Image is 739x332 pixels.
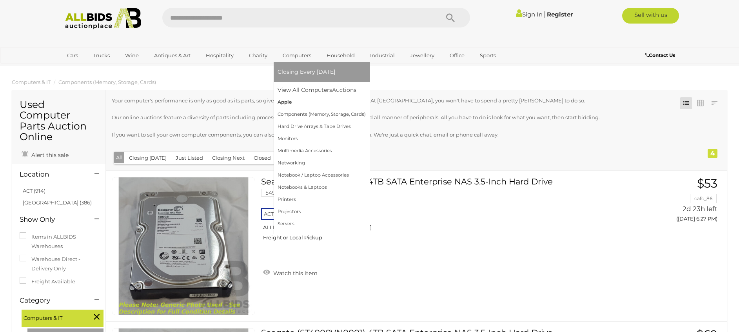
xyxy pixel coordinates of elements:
a: Office [445,49,470,62]
a: Computers [278,49,316,62]
h4: Location [20,171,83,178]
h4: Category [20,297,83,304]
a: Watch this item [261,266,320,278]
button: Closed [249,152,276,164]
a: $53 cafc_86 2d 23h left ([DATE] 6:27 PM) [630,177,719,226]
div: 4 [708,149,717,158]
a: Sell with us [622,8,679,24]
span: $53 [697,176,717,191]
a: Wine [120,49,144,62]
img: Allbids.com.au [61,8,146,29]
p: If you want to sell your own computer components, you can also use ALLBIDS to maximise your retur... [112,130,665,139]
a: Charity [244,49,272,62]
button: Just Listed [171,152,208,164]
b: Contact Us [645,52,675,58]
p: Our online auctions feature a diversity of parts including processors, graphics cards, motherboar... [112,113,665,122]
a: Computers & IT [12,79,51,85]
a: Sign In [516,11,543,18]
h1: Used Computer Parts Auction Online [20,99,98,142]
span: Computers & IT [24,312,82,323]
span: | [544,10,546,18]
button: Search [431,8,470,27]
a: Hospitality [201,49,239,62]
h4: Show Only [20,216,83,223]
button: Closing [DATE] [124,152,171,164]
a: Jewellery [405,49,439,62]
label: Items in ALLBIDS Warehouses [20,232,98,251]
p: Your computer's performance is only as good as its parts, so give it a boost with the right compo... [112,96,665,105]
a: Antiques & Art [149,49,196,62]
a: Trucks [88,49,115,62]
a: Components (Memory, Storage, Cards) [58,79,156,85]
button: Closing Next [207,152,249,164]
a: Household [321,49,360,62]
span: Watch this item [271,270,318,277]
label: Warehouse Direct - Delivery Only [20,255,98,273]
a: Cars [62,49,83,62]
a: Industrial [365,49,400,62]
a: Alert this sale [20,148,71,160]
a: Sports [475,49,501,62]
a: Register [547,11,573,18]
a: Contact Us [645,51,677,60]
img: 54948-44a.jpg [115,177,252,315]
a: [GEOGRAPHIC_DATA] [62,62,128,75]
a: [GEOGRAPHIC_DATA] (386) [23,199,92,206]
label: Freight Available [20,277,75,286]
span: Alert this sale [29,151,69,159]
a: Seagate (ST4000VN0001) 4TB SATA Enterprise NAS 3.5-Inch Hard Drive 54948-44 ACT Fyshwick ALLBIDS ... [267,177,618,247]
a: ACT (914) [23,188,45,194]
button: All [114,152,125,163]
